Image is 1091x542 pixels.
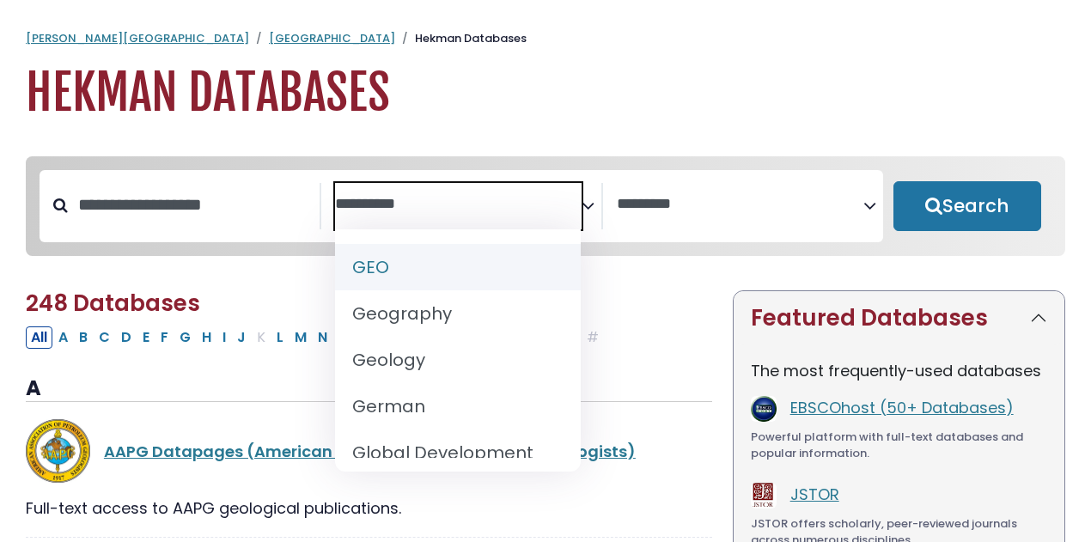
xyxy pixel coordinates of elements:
button: Filter Results J [232,326,251,349]
p: The most frequently-used databases [751,359,1047,382]
button: Filter Results B [74,326,93,349]
button: Featured Databases [734,291,1064,345]
button: Filter Results L [271,326,289,349]
textarea: Search [617,196,863,214]
a: JSTOR [790,484,839,505]
button: Filter Results C [94,326,115,349]
a: AAPG Datapages (American Association of Petroleum Geologists) [104,441,636,462]
div: Powerful platform with full-text databases and popular information. [751,429,1047,462]
a: [GEOGRAPHIC_DATA] [269,30,395,46]
h3: A [26,376,712,402]
button: Filter Results N [313,326,332,349]
button: Filter Results F [155,326,174,349]
button: Filter Results G [174,326,196,349]
button: Filter Results H [197,326,216,349]
h1: Hekman Databases [26,64,1065,122]
nav: breadcrumb [26,30,1065,47]
li: Hekman Databases [395,30,527,47]
button: Filter Results O [333,326,355,349]
li: Geography [335,290,581,337]
nav: Search filters [26,156,1065,256]
li: Geology [335,337,581,383]
textarea: Search [335,196,582,214]
li: German [335,383,581,429]
input: Search database by title or keyword [68,191,320,219]
a: EBSCOhost (50+ Databases) [790,397,1014,418]
div: Alpha-list to filter by first letter of database name [26,326,606,347]
li: Global Development [335,429,581,476]
button: Submit for Search Results [893,181,1041,231]
button: Filter Results E [137,326,155,349]
button: Filter Results I [217,326,231,349]
button: Filter Results M [290,326,312,349]
button: Filter Results D [116,326,137,349]
button: All [26,326,52,349]
a: [PERSON_NAME][GEOGRAPHIC_DATA] [26,30,249,46]
div: Full-text access to AAPG geological publications. [26,496,712,520]
li: GEO [335,244,581,290]
span: 248 Databases [26,288,200,319]
button: Filter Results A [53,326,73,349]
